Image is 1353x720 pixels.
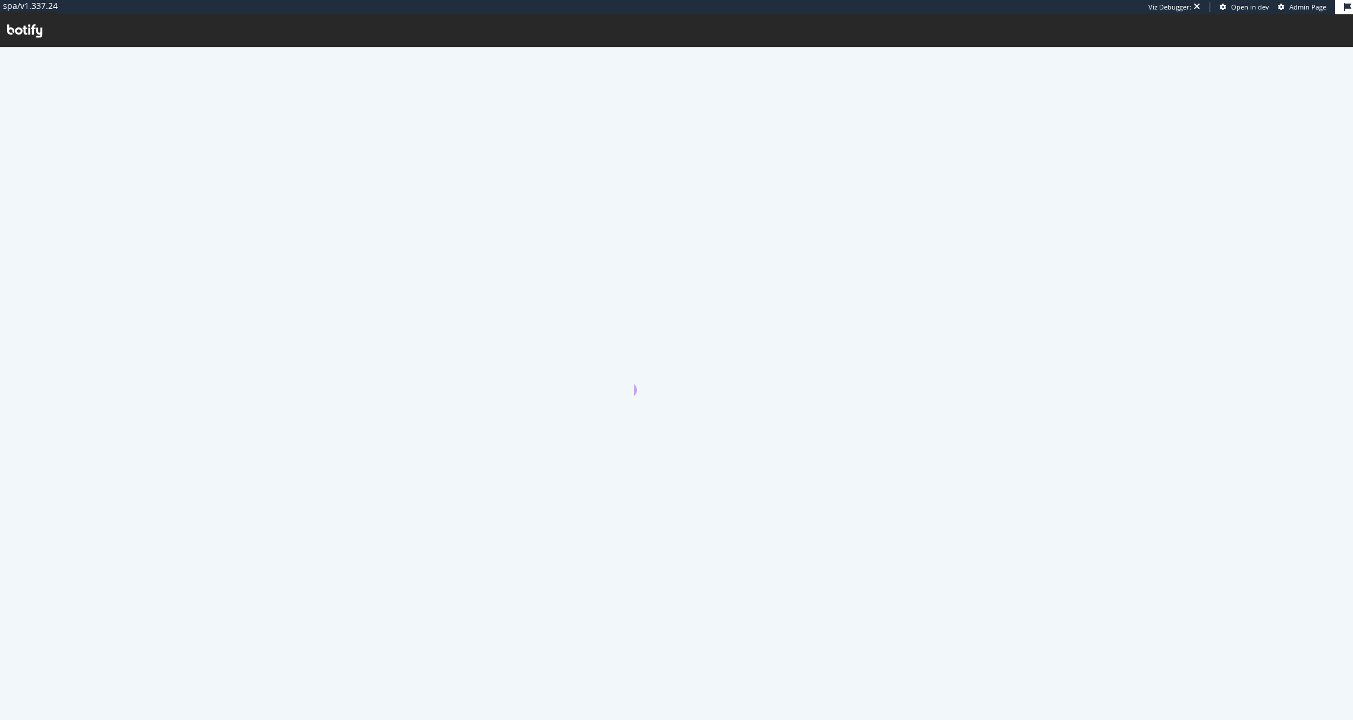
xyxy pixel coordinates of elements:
[1220,2,1269,12] a: Open in dev
[1278,2,1326,12] a: Admin Page
[1231,2,1269,11] span: Open in dev
[634,353,720,396] div: animation
[1289,2,1326,11] span: Admin Page
[1148,2,1191,12] div: Viz Debugger:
